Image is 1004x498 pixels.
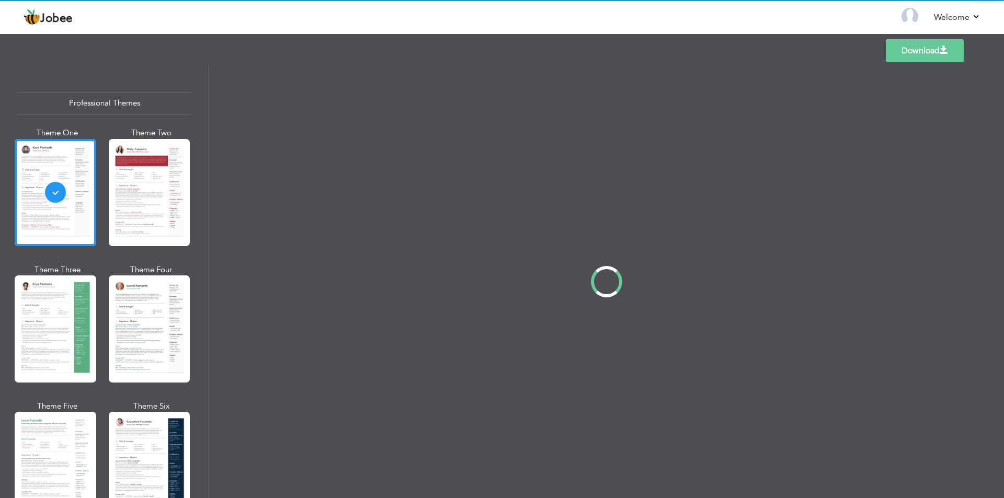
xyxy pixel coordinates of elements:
[886,39,964,62] a: Download
[902,8,918,25] img: Profile Img
[24,9,40,26] img: jobee.io
[40,13,73,25] span: Jobee
[934,11,980,24] a: Welcome
[24,9,73,26] a: Jobee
